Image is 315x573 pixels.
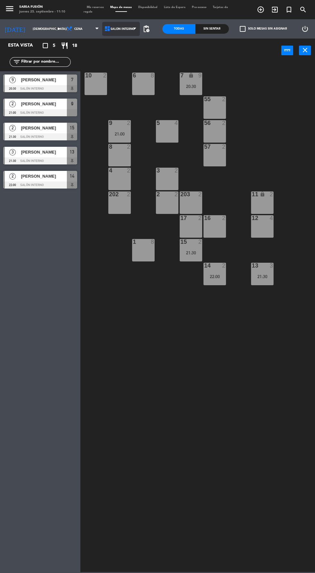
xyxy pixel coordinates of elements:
[70,148,74,156] span: 13
[270,191,274,197] div: 2
[19,10,65,14] div: jueves 25. septiembre - 11:10
[21,173,67,180] span: [PERSON_NAME]
[283,46,291,54] i: power_input
[180,239,181,245] div: 15
[85,73,85,78] div: 10
[21,76,67,83] span: [PERSON_NAME]
[9,125,16,131] span: 2
[188,73,194,78] i: lock
[21,149,67,155] span: [PERSON_NAME]
[74,27,83,31] span: Cena
[257,6,265,13] i: add_circle_outline
[9,149,16,155] span: 3
[271,6,279,13] i: exit_to_app
[240,26,246,32] span: check_box_outline_blank
[301,25,309,33] i: power_settings_new
[175,168,178,173] div: 2
[299,6,307,13] i: search
[180,251,202,255] div: 21:30
[161,6,189,9] span: Lista de Espera
[61,42,68,49] i: restaurant
[21,58,70,66] input: Filtrar por nombre...
[260,191,265,197] i: lock
[198,73,202,78] div: 9
[198,215,202,221] div: 2
[270,263,274,269] div: 3
[203,274,226,279] div: 22:00
[240,26,287,32] label: Solo mesas sin asignar
[175,191,178,197] div: 2
[21,101,67,107] span: [PERSON_NAME]
[127,168,131,173] div: 2
[162,24,195,34] div: Todas
[222,215,226,221] div: 2
[180,215,181,221] div: 17
[107,6,135,9] span: Mapa de mesas
[270,215,274,221] div: 4
[281,46,293,55] button: power_input
[71,76,73,84] span: 7
[13,58,21,66] i: filter_list
[285,6,293,13] i: turned_in_not
[251,274,274,279] div: 21:30
[103,73,107,78] div: 2
[111,27,135,31] span: Salón interno
[222,120,226,126] div: 2
[142,25,150,33] span: pending_actions
[180,191,181,197] div: 203
[222,96,226,102] div: 2
[127,191,131,197] div: 2
[151,239,155,245] div: 8
[3,42,46,49] div: Esta vista
[84,6,107,9] span: Mis reservas
[108,132,131,136] div: 21:00
[5,4,14,15] button: menu
[195,24,229,34] div: Sin sentar
[175,120,178,126] div: 4
[72,42,77,49] span: 18
[41,42,49,49] i: crop_square
[53,42,55,49] span: 5
[180,73,181,78] div: 7
[70,172,74,180] span: 14
[9,77,16,83] span: 9
[198,239,202,245] div: 2
[135,6,161,9] span: Disponibilidad
[299,46,311,55] button: close
[189,6,210,9] span: Pre-acceso
[9,173,16,180] span: 2
[222,144,226,150] div: 2
[21,125,67,131] span: [PERSON_NAME]
[151,73,155,78] div: 8
[222,263,226,269] div: 2
[301,46,309,54] i: close
[5,4,14,13] i: menu
[127,120,131,126] div: 2
[127,144,131,150] div: 2
[9,101,16,107] span: 2
[71,100,73,108] span: 9
[55,25,63,33] i: arrow_drop_down
[19,5,65,10] div: Sarsa Fusión
[180,84,202,89] div: 20:30
[198,191,202,197] div: 2
[70,124,74,132] span: 15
